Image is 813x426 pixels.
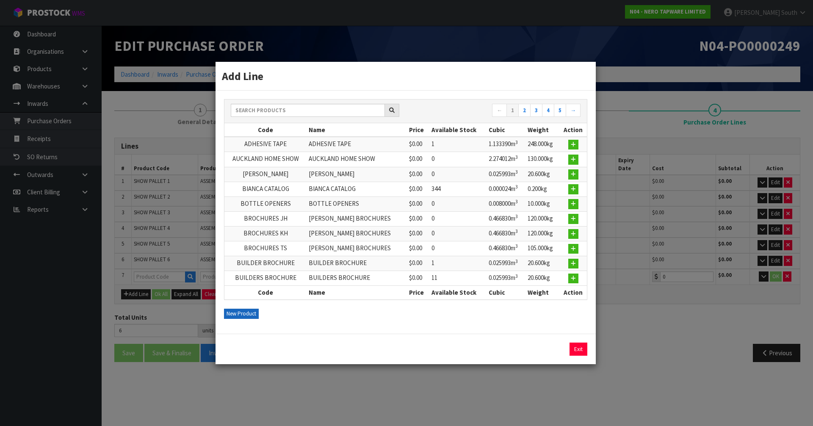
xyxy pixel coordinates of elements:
[525,271,560,286] td: 20.600kg
[307,182,407,196] td: BIANCA CATALOG
[407,286,429,299] th: Price
[525,137,560,152] td: 248.000kg
[487,196,525,211] td: 0.008000m
[506,104,519,117] a: 1
[542,104,554,117] a: 4
[224,256,307,271] td: BUILDER BROCHURE
[487,137,525,152] td: 1.133390m
[429,167,487,182] td: 0
[224,241,307,256] td: BROCHURES TS
[407,182,429,196] td: $0.00
[224,196,307,211] td: BOTTLE OPENERS
[429,137,487,152] td: 1
[515,184,518,190] sup: 3
[429,286,487,299] th: Available Stock
[525,182,560,196] td: 0.200kg
[525,196,560,211] td: 10.000kg
[224,167,307,182] td: [PERSON_NAME]
[231,104,385,117] input: Search products
[307,211,407,226] td: [PERSON_NAME] BROCHURES
[429,123,487,137] th: Available Stock
[487,256,525,271] td: 0.025993m
[487,271,525,286] td: 0.025993m
[429,226,487,241] td: 0
[429,241,487,256] td: 0
[525,256,560,271] td: 20.600kg
[487,167,525,182] td: 0.025993m
[515,213,518,219] sup: 3
[429,152,487,167] td: 0
[407,271,429,286] td: $0.00
[525,241,560,256] td: 105.000kg
[307,256,407,271] td: BUILDER BROCHURE
[487,241,525,256] td: 0.466830m
[560,123,587,137] th: Action
[224,271,307,286] td: BUILDERS BROCHURE
[224,309,259,319] button: New Product
[566,104,581,117] a: →
[429,271,487,286] td: 11
[307,196,407,211] td: BOTTLE OPENERS
[429,211,487,226] td: 0
[515,228,518,234] sup: 3
[407,167,429,182] td: $0.00
[307,271,407,286] td: BUILDERS BROCHURE
[515,273,518,279] sup: 3
[515,243,518,249] sup: 3
[525,226,560,241] td: 120.000kg
[515,139,518,145] sup: 3
[487,286,525,299] th: Cubic
[525,286,560,299] th: Weight
[407,211,429,226] td: $0.00
[487,226,525,241] td: 0.466830m
[487,123,525,137] th: Cubic
[487,211,525,226] td: 0.466830m
[307,152,407,167] td: AUCKLAND HOME SHOW
[224,226,307,241] td: BROCHURES KH
[487,152,525,167] td: 2.274012m
[492,104,507,117] a: ←
[407,152,429,167] td: $0.00
[525,167,560,182] td: 20.600kg
[560,286,587,299] th: Action
[570,343,587,356] a: Exit
[429,182,487,196] td: 344
[224,152,307,167] td: AUCKLAND HOME SHOW
[525,152,560,167] td: 130.000kg
[222,68,589,84] h3: Add Line
[307,226,407,241] td: [PERSON_NAME] BROCHURES
[515,199,518,205] sup: 3
[407,241,429,256] td: $0.00
[429,256,487,271] td: 1
[307,123,407,137] th: Name
[515,258,518,264] sup: 3
[224,123,307,137] th: Code
[429,196,487,211] td: 0
[518,104,531,117] a: 2
[407,196,429,211] td: $0.00
[307,286,407,299] th: Name
[224,211,307,226] td: BROCHURES JH
[525,211,560,226] td: 120.000kg
[487,182,525,196] td: 0.000024m
[224,182,307,196] td: BIANCA CATALOG
[307,167,407,182] td: [PERSON_NAME]
[224,286,307,299] th: Code
[525,123,560,137] th: Weight
[307,241,407,256] td: [PERSON_NAME] BROCHURES
[554,104,566,117] a: 5
[407,137,429,152] td: $0.00
[515,169,518,175] sup: 3
[530,104,542,117] a: 3
[407,226,429,241] td: $0.00
[412,104,581,119] nav: Page navigation
[515,154,518,160] sup: 3
[407,256,429,271] td: $0.00
[307,137,407,152] td: ADHESIVE TAPE
[407,123,429,137] th: Price
[224,137,307,152] td: ADHESIVE TAPE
